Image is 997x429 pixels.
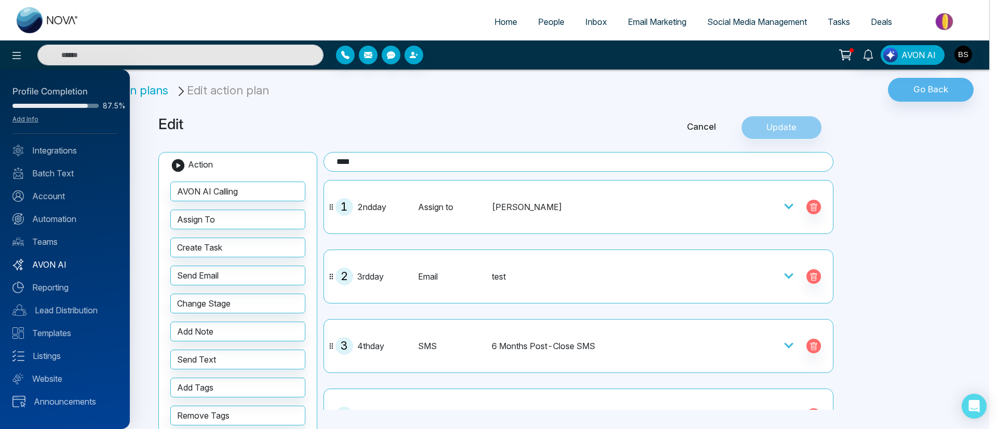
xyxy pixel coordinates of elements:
[12,213,24,225] img: Automation.svg
[12,236,24,247] img: team.svg
[12,168,24,179] img: batch_text_white.png
[12,304,117,316] a: Lead Distribution
[12,372,117,385] a: Website
[12,258,117,271] a: AVON AI
[12,373,24,384] img: Website.svg
[103,102,117,109] span: 87.5%
[12,190,24,202] img: Account.svg
[12,327,117,339] a: Templates
[12,213,117,225] a: Automation
[12,145,24,156] img: Integrated.svg
[12,396,25,407] img: announcements.svg
[12,259,24,270] img: Avon-AI.svg
[12,115,38,123] a: Add Info
[12,350,24,362] img: Listings.svg
[12,327,24,339] img: Templates.svg
[12,281,117,294] a: Reporting
[12,305,26,316] img: Lead-dist.svg
[12,236,117,248] a: Teams
[12,282,24,293] img: Reporting.svg
[12,395,117,408] a: Announcements
[12,167,117,179] a: Batch Text
[962,394,987,419] div: Open Intercom Messenger
[12,350,117,362] a: Listings
[12,144,117,157] a: Integrations
[12,85,117,99] div: Profile Completion
[12,190,117,202] a: Account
